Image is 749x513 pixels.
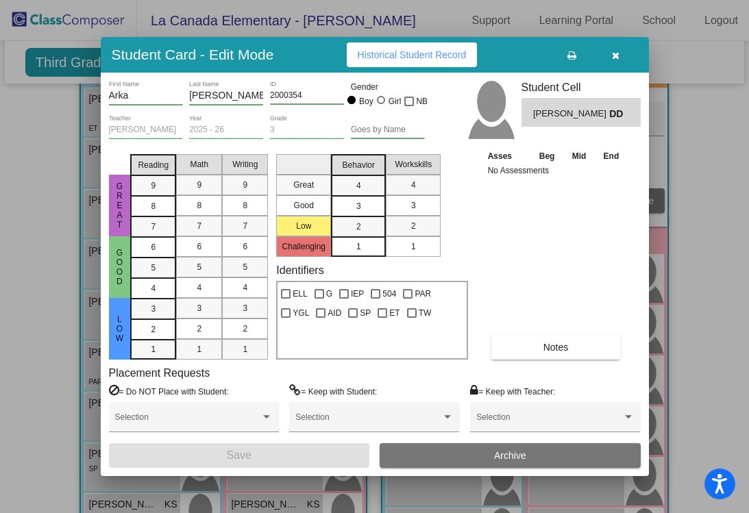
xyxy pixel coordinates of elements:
[419,305,432,321] span: TW
[270,125,344,135] input: grade
[351,125,425,135] input: goes by name
[543,342,569,353] span: Notes
[293,305,309,321] span: YGL
[243,323,247,335] span: 2
[380,443,640,468] button: Archive
[415,286,431,302] span: PAR
[243,179,247,191] span: 9
[151,262,156,274] span: 5
[484,149,530,164] th: Asses
[356,240,361,253] span: 1
[563,149,594,164] th: Mid
[382,286,396,302] span: 504
[151,303,156,315] span: 3
[351,286,364,302] span: IEP
[358,49,467,60] span: Historical Student Record
[491,335,621,360] button: Notes
[530,149,563,164] th: Beg
[232,158,258,171] span: Writing
[395,158,432,171] span: Workskills
[328,305,341,321] span: AID
[343,159,375,171] span: Behavior
[494,450,526,461] span: Archive
[595,149,628,164] th: End
[276,264,323,277] label: Identifiers
[243,261,247,273] span: 5
[416,93,428,110] span: NB
[151,200,156,212] span: 8
[226,449,251,461] span: Save
[411,240,416,253] span: 1
[109,384,229,398] label: = Do NOT Place with Student:
[411,179,416,191] span: 4
[356,221,361,233] span: 2
[151,179,156,192] span: 9
[609,107,628,121] span: DD
[151,241,156,253] span: 6
[197,281,201,294] span: 4
[358,95,373,108] div: Boy
[388,95,402,108] div: Girl
[351,81,425,93] mat-label: Gender
[197,179,201,191] span: 9
[356,200,361,212] span: 3
[470,384,555,398] label: = Keep with Teacher:
[484,164,628,177] td: No Assessments
[356,179,361,192] span: 4
[151,343,156,355] span: 1
[289,384,377,398] label: = Keep with Student:
[109,125,183,135] input: teacher
[151,282,156,295] span: 4
[243,199,247,212] span: 8
[190,158,208,171] span: Math
[197,220,201,232] span: 7
[197,240,201,253] span: 6
[109,443,369,468] button: Save
[243,281,247,294] span: 4
[243,240,247,253] span: 6
[197,302,201,314] span: 3
[521,81,641,94] h3: Student Cell
[151,323,156,336] span: 2
[197,343,201,355] span: 1
[411,220,416,232] span: 2
[197,199,201,212] span: 8
[113,182,125,229] span: Great
[347,42,478,67] button: Historical Student Record
[151,221,156,233] span: 7
[326,286,332,302] span: G
[109,366,210,379] label: Placement Requests
[197,323,201,335] span: 2
[243,343,247,355] span: 1
[293,286,307,302] span: ELL
[389,305,400,321] span: ET
[243,302,247,314] span: 3
[138,159,169,171] span: Reading
[197,261,201,273] span: 5
[112,46,274,63] h3: Student Card - Edit Mode
[533,107,609,121] span: [PERSON_NAME]
[411,199,416,212] span: 3
[113,248,125,286] span: Good
[243,220,247,232] span: 7
[270,91,344,101] input: Enter ID
[189,125,263,135] input: year
[113,314,125,343] span: Low
[360,305,371,321] span: SP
